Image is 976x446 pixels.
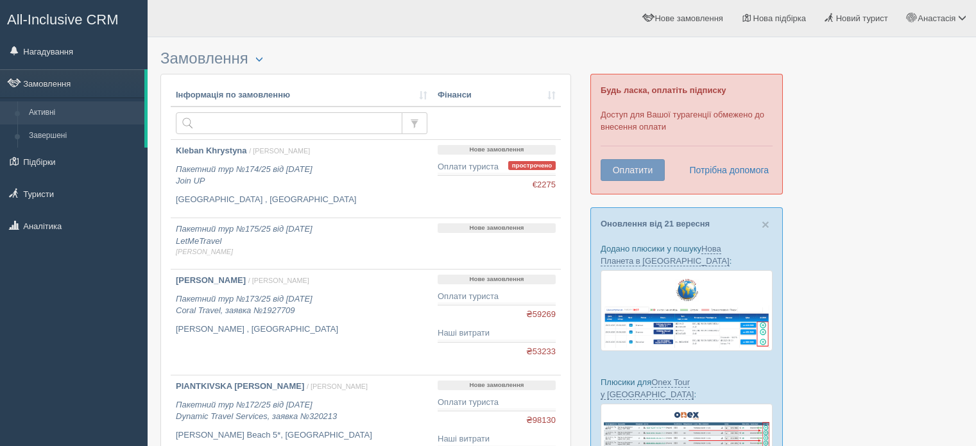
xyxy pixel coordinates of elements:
span: / [PERSON_NAME] [249,147,310,155]
span: ₴53233 [526,346,556,358]
span: Нове замовлення [655,13,723,23]
p: Додано плюсики у пошуку : [601,243,773,267]
button: Оплатити [601,159,665,181]
i: Пакетний тур №172/25 від [DATE] Dynamic Travel Services, заявка №320213 [176,400,337,422]
a: All-Inclusive CRM [1,1,147,36]
a: Інформація по замовленню [176,89,427,101]
div: Доступ для Вашої турагенції обмежено до внесення оплати [590,74,783,194]
h3: Замовлення [160,50,571,67]
p: Плюсики для : [601,376,773,400]
span: Нова підбірка [753,13,807,23]
span: прострочено [508,161,556,171]
span: All-Inclusive CRM [7,12,119,28]
input: Пошук за номером замовлення, ПІБ або паспортом туриста [176,112,402,134]
p: [GEOGRAPHIC_DATA] , [GEOGRAPHIC_DATA] [176,194,427,206]
span: €2275 [533,179,556,191]
a: Потрібна допомога [681,159,769,181]
span: × [762,217,769,232]
a: Пакетний тур №175/25 від [DATE]LetMeTravel[PERSON_NAME] [171,218,432,269]
a: Onex Tour у [GEOGRAPHIC_DATA] [601,377,694,400]
a: Активні [23,101,144,124]
button: Close [762,218,769,231]
i: Пакетний тур №173/25 від [DATE] Coral Travel, заявка №1927709 [176,294,312,316]
div: Оплати туриста [438,397,556,409]
span: / [PERSON_NAME] [248,277,309,284]
span: / [PERSON_NAME] [307,382,368,390]
b: [PERSON_NAME] [176,275,246,285]
b: Kleban Khrystyna [176,146,247,155]
p: Нове замовлення [438,381,556,390]
span: [PERSON_NAME] [176,247,427,257]
div: Наші витрати [438,327,556,339]
span: ₴59269 [526,309,556,321]
span: ₴98130 [526,415,556,427]
p: Нове замовлення [438,275,556,284]
img: new-planet-%D0%BF%D1%96%D0%B4%D0%B1%D1%96%D1%80%D0%BA%D0%B0-%D1%81%D1%80%D0%BC-%D0%B4%D0%BB%D1%8F... [601,270,773,351]
p: [PERSON_NAME] , [GEOGRAPHIC_DATA] [176,323,427,336]
a: Завершені [23,124,144,148]
div: Оплати туриста [438,161,556,173]
b: PIANTKIVSKA [PERSON_NAME] [176,381,304,391]
a: Фінанси [438,89,556,101]
i: Пакетний тур №175/25 від [DATE] LetMeTravel [176,224,427,257]
a: Оновлення від 21 вересня [601,219,710,228]
a: Kleban Khrystyna / [PERSON_NAME] Пакетний тур №174/25 від [DATE]Join UP [GEOGRAPHIC_DATA] , [GEOG... [171,140,432,218]
b: Будь ласка, оплатіть підписку [601,85,726,95]
p: Нове замовлення [438,223,556,233]
span: Анастасія [918,13,955,23]
div: Оплати туриста [438,291,556,303]
a: Нова Планета в [GEOGRAPHIC_DATA] [601,244,730,266]
p: [PERSON_NAME] Beach 5*, [GEOGRAPHIC_DATA] [176,429,427,442]
p: Нове замовлення [438,145,556,155]
div: Наші витрати [438,433,556,445]
a: [PERSON_NAME] / [PERSON_NAME] Пакетний тур №173/25 від [DATE]Coral Travel, заявка №1927709 [PERSO... [171,270,432,375]
span: Новий турист [836,13,888,23]
i: Пакетний тур №174/25 від [DATE] Join UP [176,164,312,186]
